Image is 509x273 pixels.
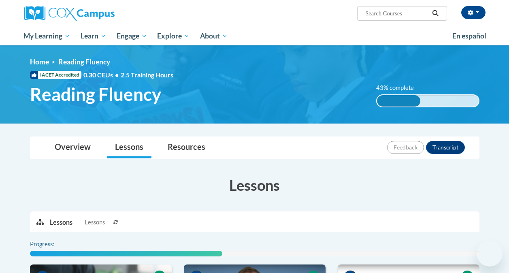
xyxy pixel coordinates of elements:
[30,58,49,66] a: Home
[387,141,424,154] button: Feedback
[364,9,429,18] input: Search Courses
[461,6,486,19] button: Account Settings
[47,137,99,158] a: Overview
[200,31,228,41] span: About
[121,71,173,79] span: 2.5 Training Hours
[23,31,70,41] span: My Learning
[376,83,423,92] label: 43% complete
[30,240,77,249] label: Progress:
[117,31,147,41] span: Engage
[426,141,465,154] button: Transcript
[195,27,233,45] a: About
[81,31,106,41] span: Learn
[24,6,115,21] img: Cox Campus
[160,137,213,158] a: Resources
[50,218,72,227] p: Lessons
[30,71,81,79] span: IACET Accredited
[115,71,119,79] span: •
[19,27,76,45] a: My Learning
[447,28,492,45] a: En español
[58,58,110,66] span: Reading Fluency
[85,218,105,227] span: Lessons
[18,27,492,45] div: Main menu
[157,31,190,41] span: Explore
[477,241,503,267] iframe: Button to launch messaging window
[452,32,486,40] span: En español
[24,6,170,21] a: Cox Campus
[152,27,195,45] a: Explore
[377,95,421,107] div: 43% complete
[83,70,121,79] span: 0.30 CEUs
[111,27,152,45] a: Engage
[30,175,479,195] h3: Lessons
[75,27,111,45] a: Learn
[107,137,151,158] a: Lessons
[30,83,161,105] span: Reading Fluency
[429,9,441,18] button: Search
